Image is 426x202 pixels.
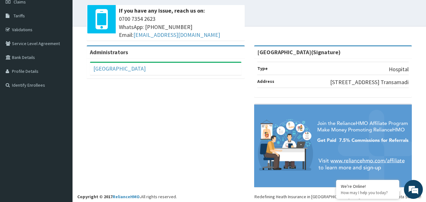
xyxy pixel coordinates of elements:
b: Address [257,78,274,84]
img: d_794563401_company_1708531726252_794563401 [12,32,26,47]
textarea: Type your message and hit 'Enter' [3,135,120,157]
p: [STREET_ADDRESS] Transamadi [330,78,409,86]
strong: Copyright © 2017 . [77,194,141,199]
p: Hospital [389,65,409,73]
div: Redefining Heath Insurance in [GEOGRAPHIC_DATA] using Telemedicine and Data Science! [254,193,421,200]
a: RelianceHMO [113,194,140,199]
strong: [GEOGRAPHIC_DATA](Signature) [257,49,341,56]
b: If you have any issue, reach us on: [119,7,205,14]
img: provider-team-banner.png [254,105,412,187]
p: How may I help you today? [341,190,394,195]
div: We're Online! [341,183,394,189]
span: 0700 7354 2623 WhatsApp: [PHONE_NUMBER] Email: [119,15,242,39]
a: [GEOGRAPHIC_DATA] [93,65,146,72]
div: Chat with us now [33,35,106,43]
span: Tariffs [14,13,25,19]
b: Type [257,66,268,71]
div: Minimize live chat window [103,3,119,18]
span: We're online! [37,61,87,124]
b: Administrators [90,49,128,56]
a: [EMAIL_ADDRESS][DOMAIN_NAME] [133,31,220,38]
